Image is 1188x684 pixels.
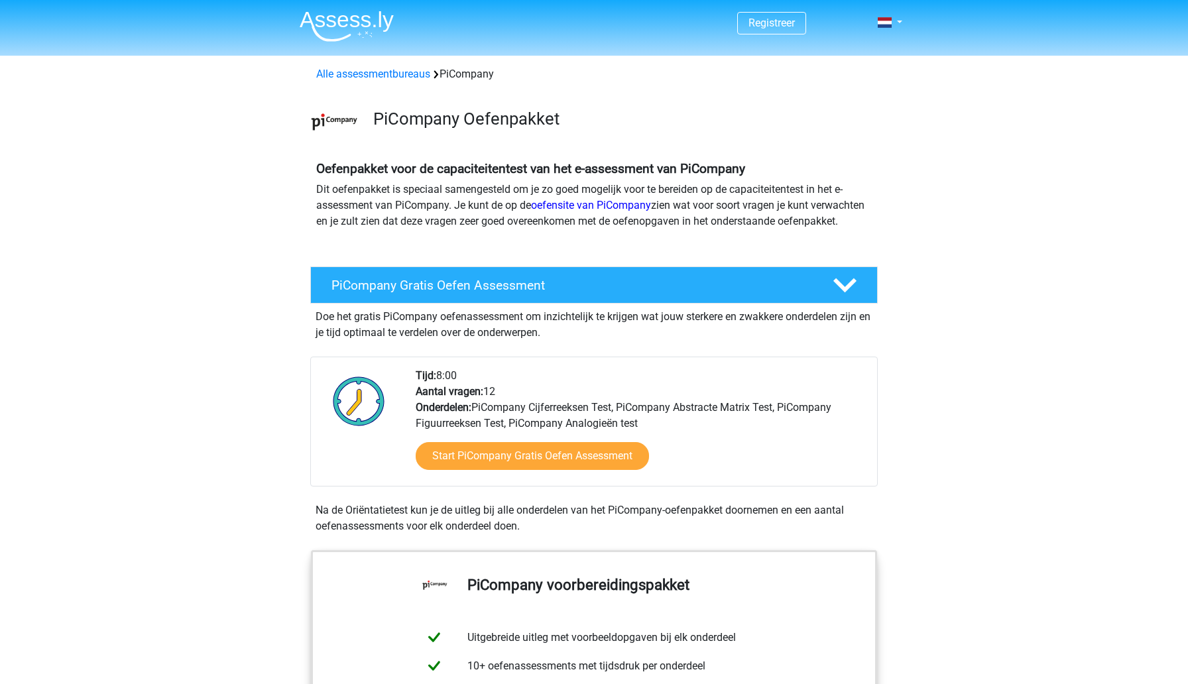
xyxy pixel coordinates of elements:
a: PiCompany Gratis Oefen Assessment [305,266,883,304]
h4: PiCompany Gratis Oefen Assessment [331,278,811,293]
b: Aantal vragen: [416,385,483,398]
b: Oefenpakket voor de capaciteitentest van het e-assessment van PiCompany [316,161,745,176]
img: Klok [326,368,392,434]
h3: PiCompany Oefenpakket [373,109,867,129]
img: picompany.png [311,98,358,145]
div: Doe het gratis PiCompany oefenassessment om inzichtelijk te krijgen wat jouw sterkere en zwakkere... [310,304,878,341]
a: Registreer [748,17,795,29]
a: Alle assessmentbureaus [316,68,430,80]
a: Start PiCompany Gratis Oefen Assessment [416,442,649,470]
div: PiCompany [311,66,877,82]
b: Onderdelen: [416,401,471,414]
a: oefensite van PiCompany [531,199,651,211]
b: Tijd: [416,369,436,382]
div: Na de Oriëntatietest kun je de uitleg bij alle onderdelen van het PiCompany-oefenpakket doornemen... [310,502,878,534]
p: Dit oefenpakket is speciaal samengesteld om je zo goed mogelijk voor te bereiden op de capaciteit... [316,182,872,229]
div: 8:00 12 PiCompany Cijferreeksen Test, PiCompany Abstracte Matrix Test, PiCompany Figuurreeksen Te... [406,368,876,486]
img: Assessly [300,11,394,42]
